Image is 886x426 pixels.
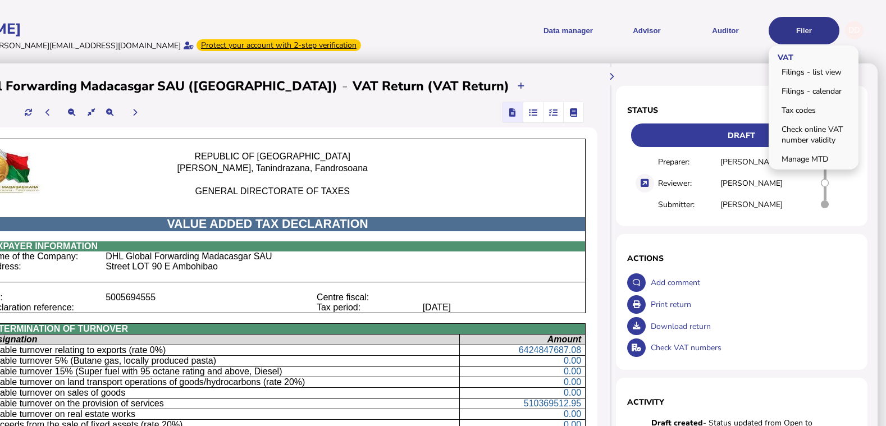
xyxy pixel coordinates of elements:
[770,63,857,81] a: Filings - list view
[337,77,353,95] div: -
[524,398,581,408] span: 510369512.95
[648,272,856,294] div: Add comment
[658,199,720,210] div: Submitter:
[129,186,416,196] p: GENERAL DIRECTORATE OF TAXES
[564,356,581,365] span: 0.00
[317,292,414,303] p: Centre fiscal:
[769,17,839,44] button: Filer
[563,102,583,122] mat-button-toggle: Ledger
[317,303,414,313] p: Tax period:
[547,335,581,344] span: Amount
[627,273,646,292] button: Make a comment in the activity log.
[564,367,581,376] span: 0.00
[129,152,416,162] p: REPUBLIC OF [GEOGRAPHIC_DATA]
[627,295,646,314] button: Open printable view of return.
[690,17,761,44] button: Auditor
[353,77,509,95] h2: VAT Return (VAT Return)
[627,105,856,116] h1: Status
[845,21,864,40] div: Profile settings
[106,292,156,302] : 5005694555
[720,157,783,167] div: [PERSON_NAME]
[39,103,57,122] button: Previous period
[648,337,856,359] div: Check VAT numbers
[63,103,81,122] button: Make the return view smaller
[770,83,857,100] a: Filings - calendar
[770,150,857,168] a: Manage MTD
[627,123,856,147] div: Return status - Actions are restricted to nominated users
[167,217,368,231] span: VALUE ADDED TAX DECLARATION
[512,77,531,95] button: Upload transactions
[631,123,852,147] div: Draft
[636,174,654,193] button: View task
[106,251,272,261] : DHL Global Forwarding Madacasgar SAU
[658,157,720,167] div: Preparer:
[129,163,416,173] p: [PERSON_NAME], Tanindrazana, Fandrosoana
[770,102,857,119] a: Tax codes
[602,67,620,86] button: Hide
[423,303,451,312] : [DATE]
[564,377,581,387] span: 0.00
[770,121,857,149] a: Check online VAT number validity
[101,103,119,122] button: Make the return view larger
[371,17,839,44] menu: navigate products
[543,102,563,122] mat-button-toggle: Reconcilliation view by tax code
[503,102,523,122] mat-button-toggle: Return view
[648,294,856,315] div: Print return
[769,43,799,70] span: VAT
[627,253,856,264] h1: Actions
[184,42,194,49] i: Email verified
[627,317,646,336] button: Download return
[564,409,581,419] span: 0.00
[523,102,543,122] mat-button-toggle: Reconcilliation view by document
[627,338,646,357] button: Check VAT numbers on return.
[106,262,218,271] : Street LOT 90 E Ambohibao
[197,39,361,51] div: From Oct 1, 2025, 2-step verification will be required to login. Set it up now...
[720,199,783,210] div: [PERSON_NAME]
[126,103,144,122] button: Next period
[658,178,720,189] div: Reviewer:
[564,388,581,397] span: 0.00
[648,315,856,337] div: Download return
[519,345,581,355] span: 6424847687.08
[627,397,856,407] h1: Activity
[19,103,38,122] button: Refresh data for current period
[821,179,829,187] i: Return requires halimah JOOMUNN to approve.
[82,103,101,122] button: Reset the return view
[611,17,682,44] button: Shows a dropdown of VAT Advisor options
[533,17,604,44] button: Shows a dropdown of Data manager options
[720,178,783,189] div: [PERSON_NAME]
